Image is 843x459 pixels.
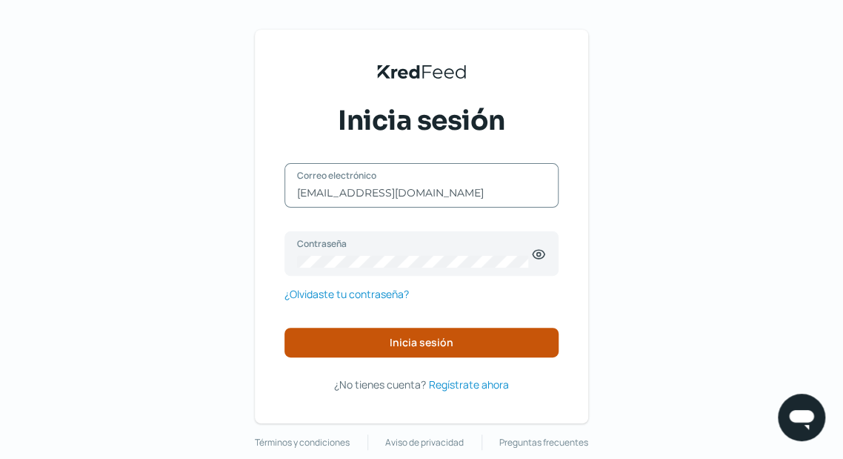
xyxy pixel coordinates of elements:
a: Términos y condiciones [255,435,350,451]
span: Inicia sesión [390,337,453,348]
label: Correo electrónico [297,169,531,182]
a: Preguntas frecuentes [499,435,588,451]
span: Inicia sesión [338,102,505,139]
img: chatIcon [787,403,816,432]
a: Aviso de privacidad [385,435,464,451]
label: Contraseña [297,237,531,250]
a: Regístrate ahora [429,375,509,394]
span: ¿No tienes cuenta? [334,377,426,392]
a: ¿Olvidaste tu contraseña? [284,285,409,303]
button: Inicia sesión [284,328,559,357]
